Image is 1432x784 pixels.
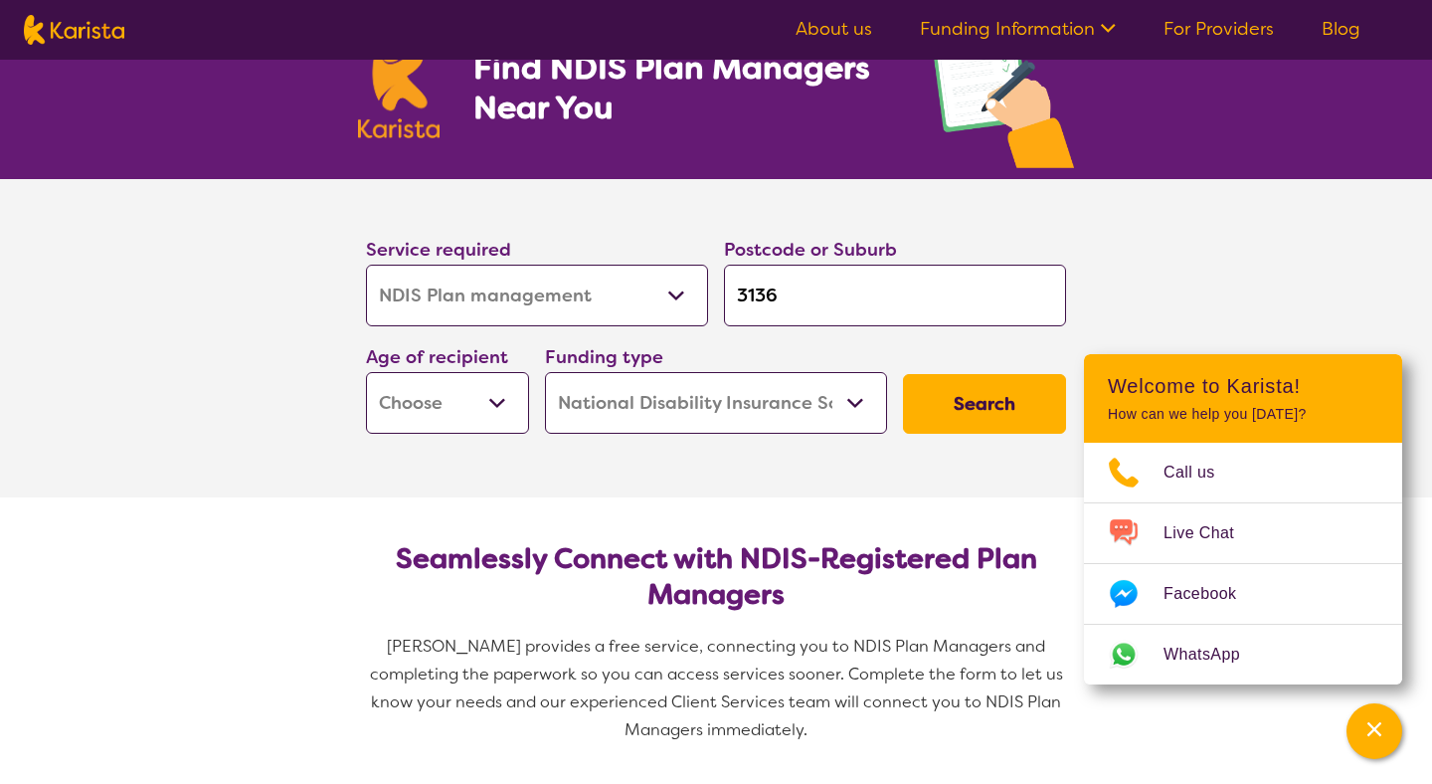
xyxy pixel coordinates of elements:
[1108,374,1378,398] h2: Welcome to Karista!
[1322,17,1360,41] a: Blog
[1084,443,1402,685] ul: Choose channel
[1163,458,1239,488] span: Call us
[545,345,663,369] label: Funding type
[1163,17,1274,41] a: For Providers
[1163,640,1264,670] span: WhatsApp
[724,238,897,262] label: Postcode or Suburb
[1346,703,1402,759] button: Channel Menu
[366,345,508,369] label: Age of recipient
[903,374,1066,434] button: Search
[1163,579,1260,609] span: Facebook
[920,17,1116,41] a: Funding Information
[366,238,511,262] label: Service required
[724,265,1066,326] input: Type
[358,31,440,138] img: Karista logo
[382,541,1050,613] h2: Seamlessly Connect with NDIS-Registered Plan Managers
[473,48,889,127] h1: Find NDIS Plan Managers Near You
[24,15,124,45] img: Karista logo
[370,636,1067,740] span: [PERSON_NAME] provides a free service, connecting you to NDIS Plan Managers and completing the pa...
[929,5,1074,179] img: plan-management
[1108,406,1378,423] p: How can we help you [DATE]?
[1163,518,1258,548] span: Live Chat
[796,17,872,41] a: About us
[1084,625,1402,685] a: Web link opens in a new tab.
[1084,354,1402,685] div: Channel Menu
